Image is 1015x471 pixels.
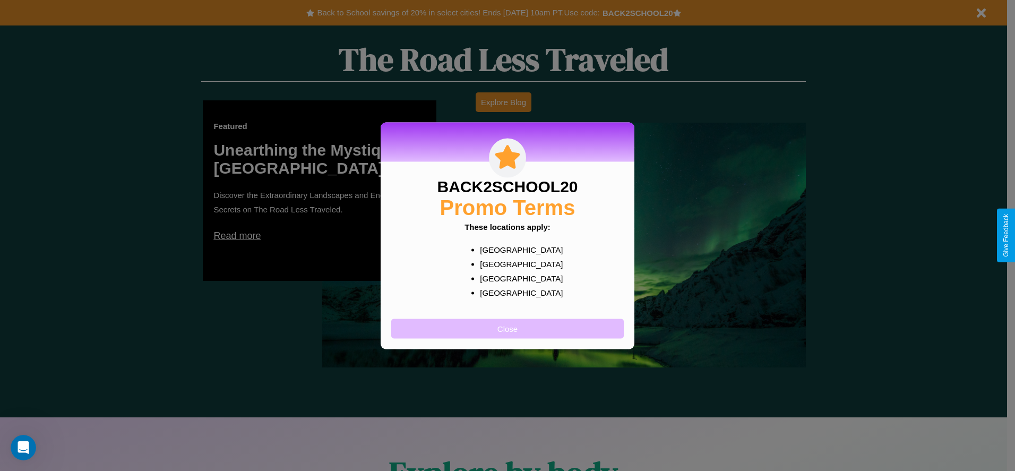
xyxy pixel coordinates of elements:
p: [GEOGRAPHIC_DATA] [480,256,556,271]
div: Give Feedback [1002,214,1010,257]
b: These locations apply: [465,222,550,231]
p: [GEOGRAPHIC_DATA] [480,242,556,256]
p: [GEOGRAPHIC_DATA] [480,285,556,299]
button: Close [391,319,624,338]
p: [GEOGRAPHIC_DATA] [480,271,556,285]
iframe: Intercom live chat [11,435,36,460]
h3: BACK2SCHOOL20 [437,177,578,195]
h2: Promo Terms [440,195,575,219]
